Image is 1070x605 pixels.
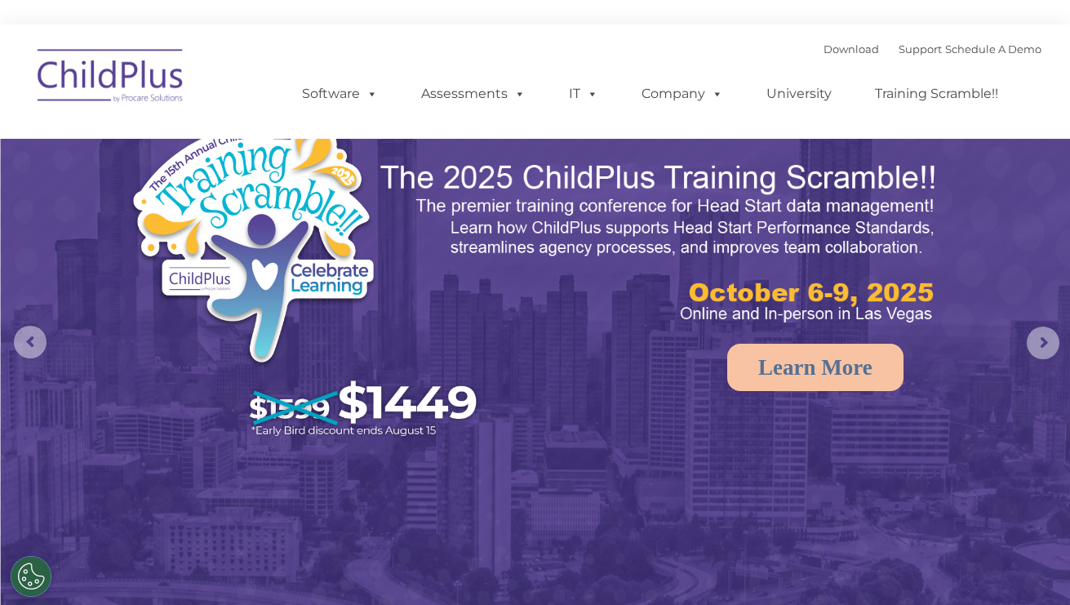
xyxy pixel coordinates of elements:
button: Cookies Settings [11,556,51,597]
a: Training Scramble!! [859,78,1015,110]
a: Support [899,42,942,56]
a: Download [824,42,879,56]
a: Software [286,78,394,110]
a: Schedule A Demo [945,42,1041,56]
a: Assessments [405,78,542,110]
a: IT [553,78,615,110]
a: Company [625,78,739,110]
img: ChildPlus by Procare Solutions [29,38,193,119]
a: University [750,78,848,110]
a: Learn More [727,344,904,391]
font: | [824,42,1041,56]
